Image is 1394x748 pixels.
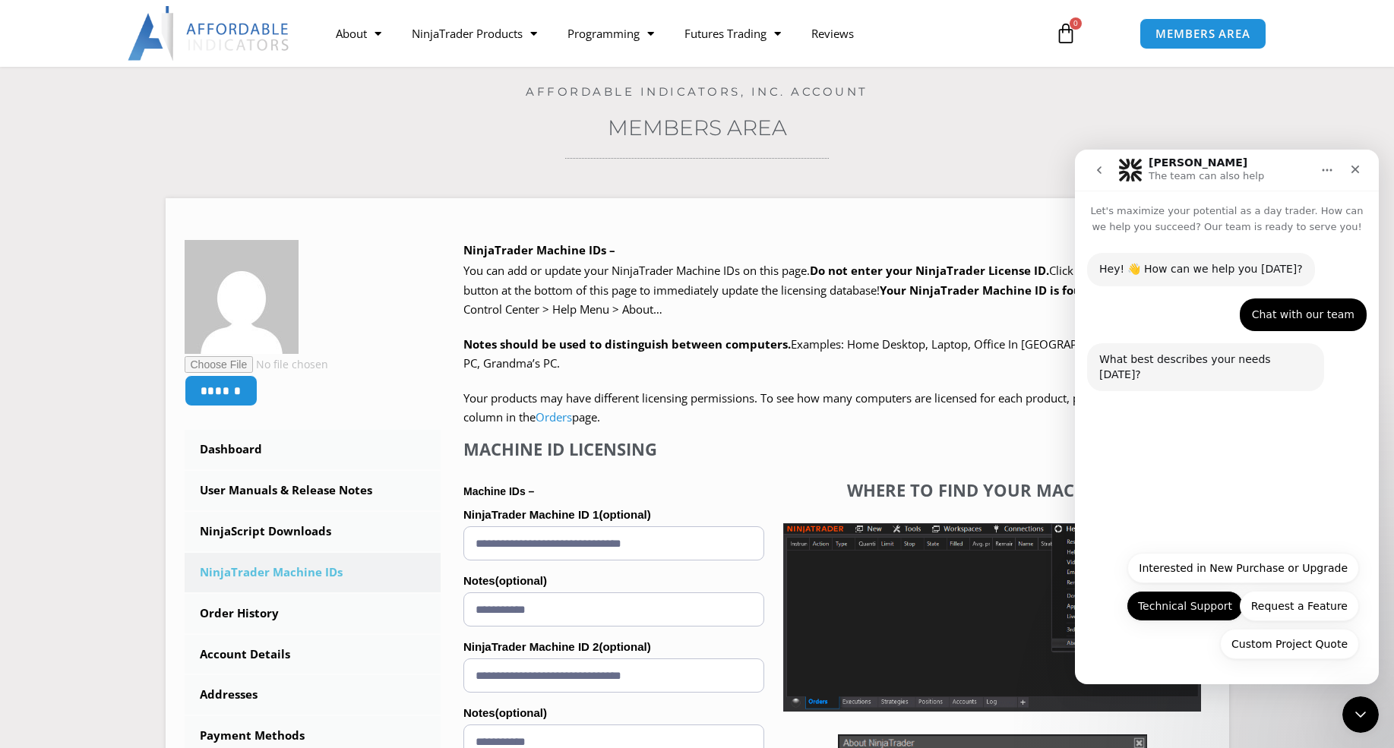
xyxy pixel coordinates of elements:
[1032,11,1099,55] a: 0
[463,503,764,526] label: NinjaTrader Machine ID 1
[1075,150,1379,684] iframe: Intercom live chat
[495,706,547,719] span: (optional)
[526,84,868,99] a: Affordable Indicators, Inc. Account
[669,16,796,51] a: Futures Trading
[880,282,1096,298] strong: Your NinjaTrader Machine ID is found
[185,240,299,354] img: 56558f89f30afac872d0c56baeccbc54728108bf9bcac7abd95329bd1f3d4c35
[783,480,1201,500] h4: Where to find your Machine ID
[463,439,764,459] h4: Machine ID Licensing
[1155,28,1250,39] span: MEMBERS AREA
[185,635,441,674] a: Account Details
[796,16,869,51] a: Reviews
[536,409,572,424] a: Orders
[185,594,441,633] a: Order History
[185,471,441,510] a: User Manuals & Release Notes
[397,16,552,51] a: NinjaTrader Products
[552,16,669,51] a: Programming
[599,640,650,653] span: (optional)
[463,702,764,724] label: Notes
[783,523,1201,712] img: Screenshot 2025-01-17 1155544 | Affordable Indicators – NinjaTrader
[463,336,791,352] strong: Notes should be used to distinguish between computers.
[1140,18,1266,49] a: MEMBERS AREA
[463,263,810,278] span: You can add or update your NinjaTrader Machine IDs on this page.
[608,115,787,140] a: Members Area
[1342,696,1379,733] iframe: Intercom live chat
[321,16,1038,51] nav: Menu
[463,485,534,497] strong: Machine IDs –
[185,675,441,715] a: Addresses
[463,390,1190,425] span: Your products may have different licensing permissions. To see how many computers are licensed fo...
[463,336,1191,371] span: Examples: Home Desktop, Laptop, Office In [GEOGRAPHIC_DATA], Basement PC, Grandma’s PC.
[463,636,764,658] label: NinjaTrader Machine ID 2
[599,508,650,521] span: (optional)
[463,263,1190,317] span: Click the ‘SAVE CHANGES’ button at the bottom of this page to immediately update the licensing da...
[463,242,615,257] b: NinjaTrader Machine IDs –
[1070,17,1082,30] span: 0
[810,263,1049,278] b: Do not enter your NinjaTrader License ID.
[128,6,291,61] img: LogoAI | Affordable Indicators – NinjaTrader
[321,16,397,51] a: About
[185,512,441,551] a: NinjaScript Downloads
[463,570,764,592] label: Notes
[185,430,441,469] a: Dashboard
[495,574,547,587] span: (optional)
[185,553,441,592] a: NinjaTrader Machine IDs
